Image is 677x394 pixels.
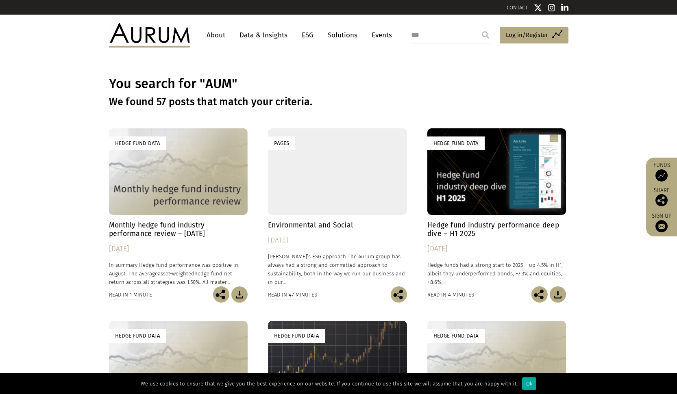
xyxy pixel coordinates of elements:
[427,290,474,299] div: Read in 4 minutes
[507,4,528,11] a: CONTACT
[500,27,568,44] a: Log in/Register
[655,169,668,182] img: Access Funds
[202,28,229,43] a: About
[235,28,292,43] a: Data & Insights
[391,286,407,303] img: Share this post
[109,76,568,92] h1: You search for "AUM"
[231,286,248,303] img: Download Article
[548,4,555,12] img: Instagram icon
[268,235,407,246] div: [DATE]
[268,136,295,150] div: Pages
[650,162,673,182] a: Funds
[109,136,166,150] div: Hedge Fund Data
[427,329,485,342] div: Hedge Fund Data
[427,243,566,255] div: [DATE]
[655,220,668,232] img: Sign up to our newsletter
[427,221,566,238] h4: Hedge fund industry performance deep dive – H1 2025
[268,290,317,299] div: Read in 47 minutes
[268,128,407,286] a: Pages Environmental and Social [DATE] [PERSON_NAME]’s ESG approach The Aurum group has always had...
[655,194,668,206] img: Share this post
[427,261,566,286] p: Hedge funds had a strong start to 2025 – up 4.5% in H1, albeit they underperformed bonds, +7.3% a...
[109,290,152,299] div: Read in 1 minute
[522,377,536,390] div: Ok
[109,128,248,286] a: Hedge Fund Data Monthly hedge fund industry performance review – [DATE] [DATE] In summary Hedge f...
[650,188,673,206] div: Share
[213,286,229,303] img: Share this post
[506,30,548,40] span: Log in/Register
[268,221,407,229] h4: Environmental and Social
[109,329,166,342] div: Hedge Fund Data
[534,4,542,12] img: Twitter icon
[298,28,318,43] a: ESG
[368,28,392,43] a: Events
[324,28,361,43] a: Solutions
[427,136,485,150] div: Hedge Fund Data
[561,4,568,12] img: Linkedin icon
[109,96,568,108] h3: We found 57 posts that match your criteria.
[650,212,673,232] a: Sign up
[477,27,494,43] input: Submit
[268,329,325,342] div: Hedge Fund Data
[531,286,548,303] img: Share this post
[109,221,248,238] h4: Monthly hedge fund industry performance review – [DATE]
[109,261,248,286] p: In summary Hedge fund performance was positive in August. The average hedge fund net return acros...
[427,128,566,286] a: Hedge Fund Data Hedge fund industry performance deep dive – H1 2025 [DATE] Hedge funds had a stro...
[550,286,566,303] img: Download Article
[268,252,407,287] p: [PERSON_NAME]’s ESG approach The Aurum group has always had a strong and committed approach to su...
[158,271,194,277] span: asset-weighted
[109,243,248,255] div: [DATE]
[109,23,190,47] img: Aurum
